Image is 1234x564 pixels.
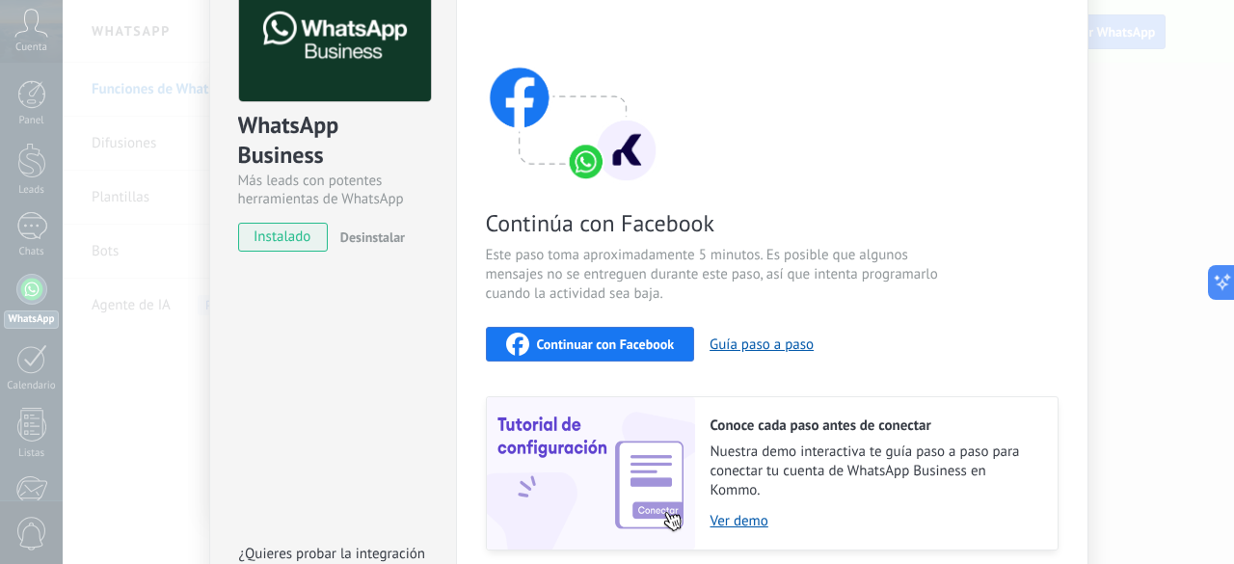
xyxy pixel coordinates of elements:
div: Más leads con potentes herramientas de WhatsApp [238,172,428,208]
span: instalado [239,223,327,252]
button: Desinstalar [333,223,405,252]
span: Desinstalar [340,228,405,246]
button: Continuar con Facebook [486,327,695,362]
span: Continúa con Facebook [486,208,945,238]
div: WhatsApp Business [238,110,428,172]
span: Este paso toma aproximadamente 5 minutos. Es posible que algunos mensajes no se entreguen durante... [486,246,945,304]
button: Guía paso a paso [710,336,814,354]
span: Nuestra demo interactiva te guía paso a paso para conectar tu cuenta de WhatsApp Business en Kommo. [711,443,1038,500]
img: connect with facebook [486,30,659,184]
a: Ver demo [711,512,1038,530]
span: Continuar con Facebook [537,337,675,351]
h2: Conoce cada paso antes de conectar [711,416,1038,435]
